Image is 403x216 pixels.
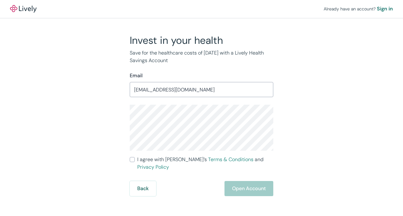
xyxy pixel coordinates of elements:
[137,156,273,171] span: I agree with [PERSON_NAME]’s and
[130,49,273,64] p: Save for the healthcare costs of [DATE] with a Lively Health Savings Account
[10,5,37,13] a: LivelyLively
[10,5,37,13] img: Lively
[137,164,169,170] a: Privacy Policy
[130,72,143,79] label: Email
[377,5,393,13] a: Sign in
[130,34,273,47] h2: Invest in your health
[324,5,393,13] div: Already have an account?
[208,156,253,163] a: Terms & Conditions
[130,181,156,196] button: Back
